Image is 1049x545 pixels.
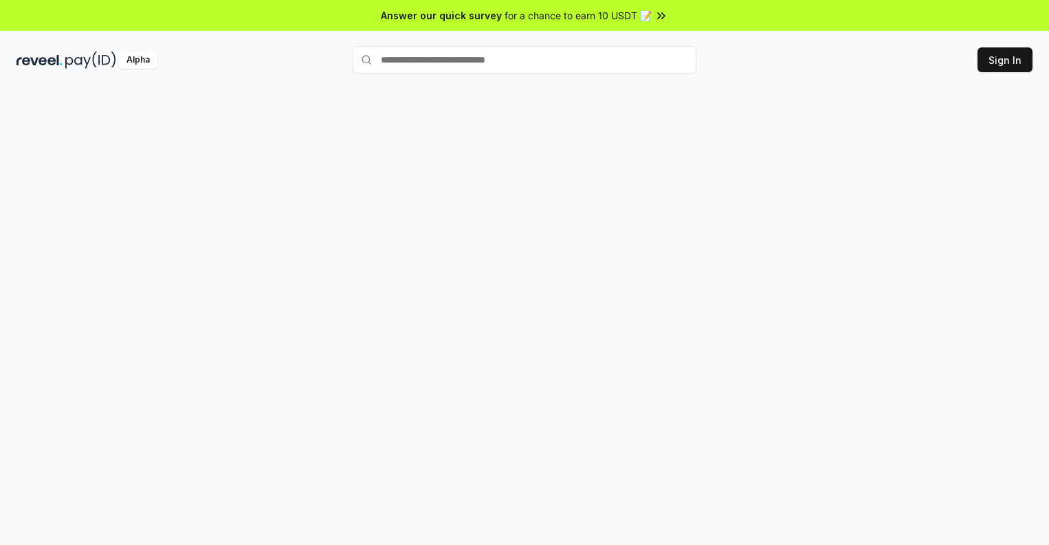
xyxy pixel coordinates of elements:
[119,52,157,69] div: Alpha
[978,47,1033,72] button: Sign In
[16,52,63,69] img: reveel_dark
[381,8,502,23] span: Answer our quick survey
[65,52,116,69] img: pay_id
[505,8,652,23] span: for a chance to earn 10 USDT 📝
